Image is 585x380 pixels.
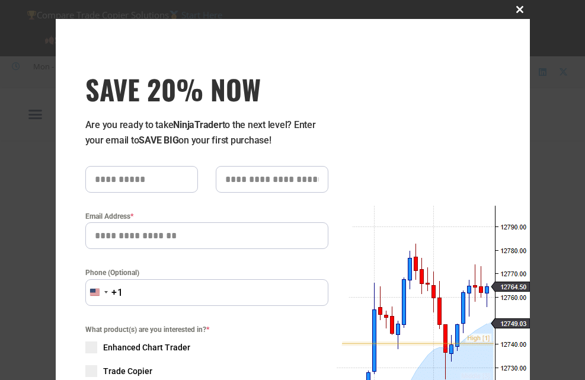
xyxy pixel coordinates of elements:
[103,341,190,353] span: Enhanced Chart Trader
[173,119,222,130] strong: NinjaTrader
[85,210,328,222] label: Email Address
[85,117,328,148] p: Are you ready to take to the next level? Enter your email to on your first purchase!
[85,279,123,306] button: Selected country
[103,365,152,377] span: Trade Copier
[85,267,328,279] label: Phone (Optional)
[139,135,178,146] strong: SAVE BIG
[85,341,328,353] label: Enhanced Chart Trader
[111,285,123,301] div: +1
[85,324,328,336] span: What product(s) are you interested in?
[85,72,328,106] h3: SAVE 20% NOW
[85,365,328,377] label: Trade Copier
